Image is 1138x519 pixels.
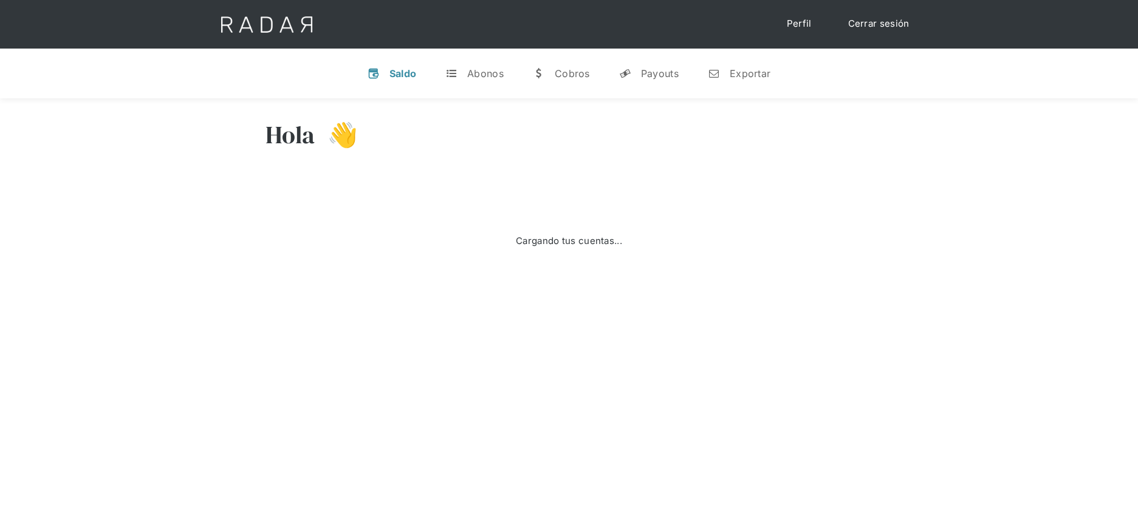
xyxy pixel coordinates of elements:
div: n [708,67,720,80]
div: Cobros [555,67,590,80]
div: v [368,67,380,80]
h3: 👋 [315,120,358,150]
a: Perfil [775,12,824,36]
div: t [445,67,458,80]
div: Exportar [730,67,770,80]
a: Cerrar sesión [836,12,922,36]
h3: Hola [266,120,315,150]
div: Abonos [467,67,504,80]
div: Payouts [641,67,679,80]
div: Cargando tus cuentas... [516,234,622,248]
div: y [619,67,631,80]
div: w [533,67,545,80]
div: Saldo [389,67,417,80]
